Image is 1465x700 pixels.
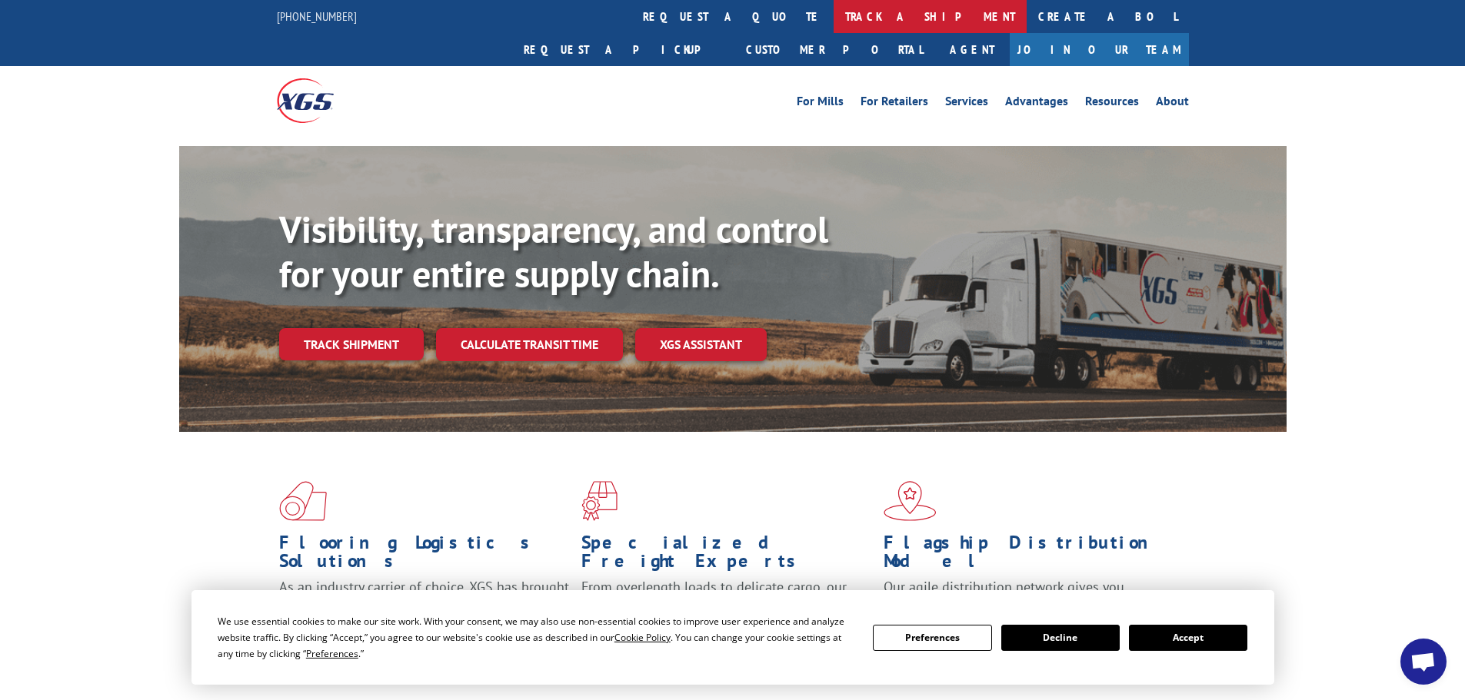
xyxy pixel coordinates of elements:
[1001,625,1120,651] button: Decline
[614,631,671,644] span: Cookie Policy
[581,578,872,646] p: From overlength loads to delicate cargo, our experienced staff knows the best way to move your fr...
[873,625,991,651] button: Preferences
[279,205,828,297] b: Visibility, transparency, and control for your entire supply chain.
[934,33,1010,66] a: Agent
[306,647,358,660] span: Preferences
[1156,95,1189,112] a: About
[884,578,1167,614] span: Our agile distribution network gives you nationwide inventory management on demand.
[1005,95,1068,112] a: Advantages
[191,590,1274,685] div: Cookie Consent Prompt
[218,613,854,662] div: We use essential cookies to make our site work. With your consent, we may also use non-essential ...
[1129,625,1247,651] button: Accept
[945,95,988,112] a: Services
[436,328,623,361] a: Calculate transit time
[512,33,734,66] a: Request a pickup
[1400,639,1447,685] div: Open chat
[279,578,569,632] span: As an industry carrier of choice, XGS has brought innovation and dedication to flooring logistics...
[279,481,327,521] img: xgs-icon-total-supply-chain-intelligence-red
[861,95,928,112] a: For Retailers
[279,533,570,578] h1: Flooring Logistics Solutions
[1010,33,1189,66] a: Join Our Team
[279,328,424,360] a: Track shipment
[884,481,937,521] img: xgs-icon-flagship-distribution-model-red
[884,533,1174,578] h1: Flagship Distribution Model
[635,328,767,361] a: XGS ASSISTANT
[734,33,934,66] a: Customer Portal
[797,95,844,112] a: For Mills
[581,481,618,521] img: xgs-icon-focused-on-flooring-red
[277,8,357,24] a: [PHONE_NUMBER]
[1085,95,1139,112] a: Resources
[581,533,872,578] h1: Specialized Freight Experts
